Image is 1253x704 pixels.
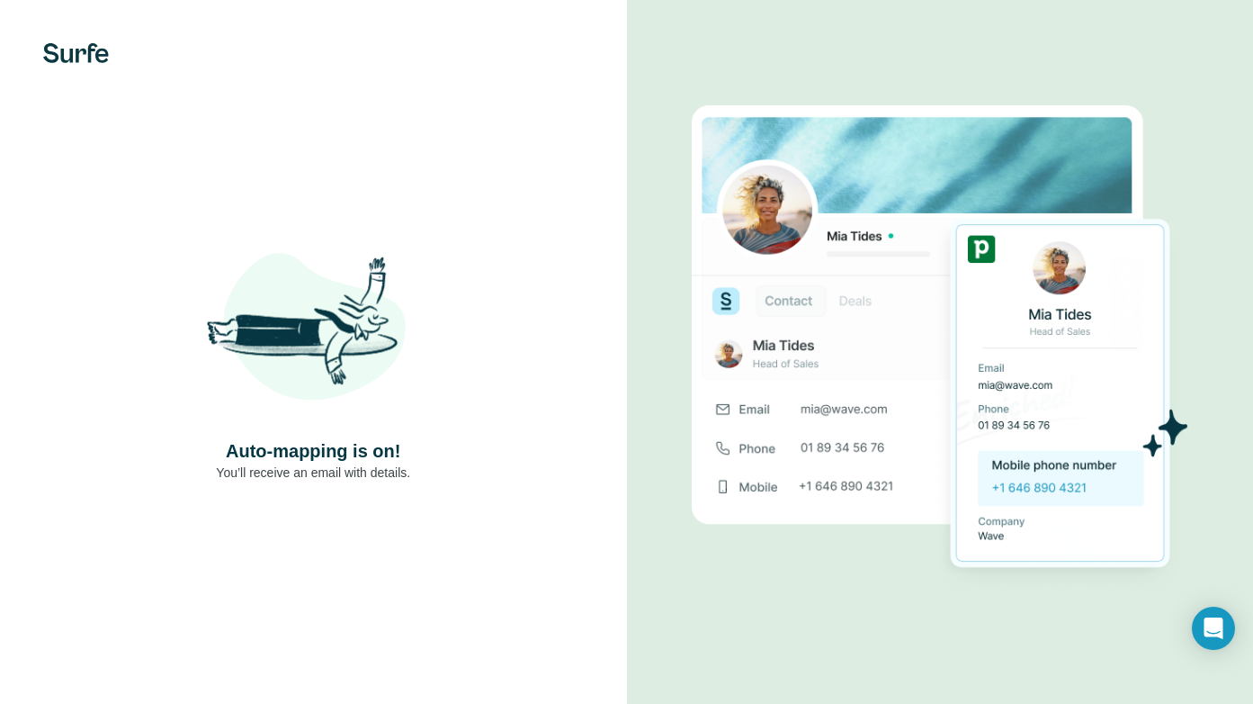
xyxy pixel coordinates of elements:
img: Shaka Illustration [205,222,421,438]
img: Surfe's logo [43,43,109,63]
h4: Auto-mapping is on! [226,438,400,464]
img: Download Success [692,105,1188,598]
div: Open Intercom Messenger [1192,607,1235,650]
p: You’ll receive an email with details. [216,464,410,482]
